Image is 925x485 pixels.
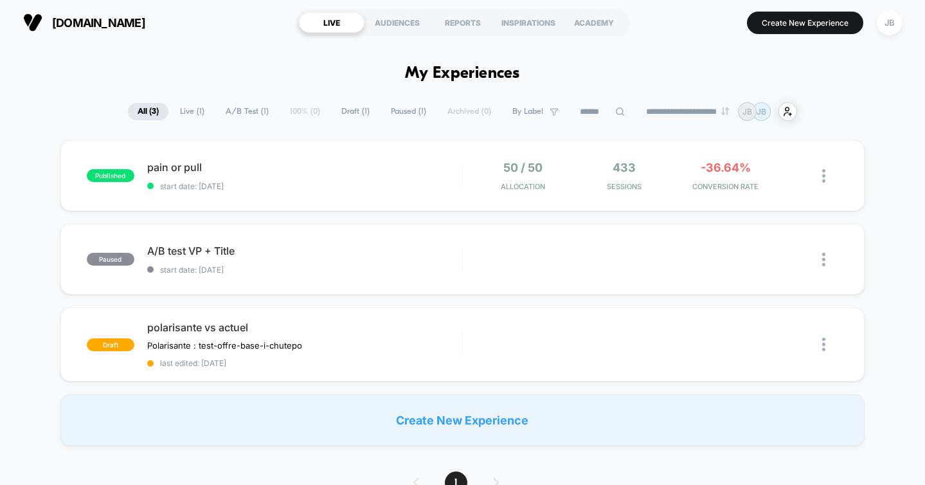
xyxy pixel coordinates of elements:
[147,265,462,275] span: start date: [DATE]
[147,181,462,191] span: start date: [DATE]
[822,253,825,266] img: close
[512,107,543,116] span: By Label
[147,321,462,334] span: polarisante vs actuel
[430,12,496,33] div: REPORTS
[721,107,729,115] img: end
[742,107,752,116] p: JB
[877,10,902,35] div: JB
[147,161,462,174] span: pain or pull
[128,103,168,120] span: All ( 3 )
[496,12,561,33] div: INSPIRATIONS
[147,340,302,351] span: Polarisante : test-offre-base-i-chutepo
[381,103,436,120] span: Paused ( 1 )
[577,182,672,191] span: Sessions
[405,64,520,83] h1: My Experiences
[701,161,751,174] span: -36.64%
[822,338,825,351] img: close
[503,161,543,174] span: 50 / 50
[52,16,145,30] span: [DOMAIN_NAME]
[23,13,42,32] img: Visually logo
[757,107,766,116] p: JB
[87,253,134,266] span: paused
[747,12,863,34] button: Create New Experience
[299,12,364,33] div: LIVE
[147,244,462,257] span: A/B test VP + Title
[501,182,545,191] span: Allocation
[678,182,773,191] span: CONVERSION RATE
[216,103,278,120] span: A/B Test ( 1 )
[19,12,149,33] button: [DOMAIN_NAME]
[613,161,636,174] span: 433
[873,10,906,36] button: JB
[87,169,134,182] span: published
[561,12,627,33] div: ACADEMY
[60,394,865,446] div: Create New Experience
[147,358,462,368] span: last edited: [DATE]
[822,169,825,183] img: close
[170,103,214,120] span: Live ( 1 )
[87,338,134,351] span: draft
[332,103,379,120] span: Draft ( 1 )
[364,12,430,33] div: AUDIENCES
